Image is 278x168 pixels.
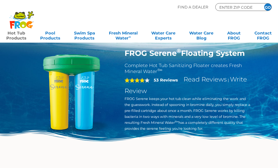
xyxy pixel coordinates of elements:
sup: ∞ [129,35,131,39]
a: Read Reviews [184,76,227,83]
span: 4 [125,78,145,83]
a: Fresh MineralWater∞ [109,29,138,41]
span: | [228,78,229,82]
a: ContactFROG [254,29,272,41]
sup: ®∞ [175,120,179,123]
h2: Complete Hot Tub Sanitizing Floater creates Fresh Mineral Water [125,62,250,74]
a: Water CareBlog [189,29,213,41]
p: FROG Serene keeps your hot tub clean while eliminating the work and the guesswork. Instead of spo... [125,96,250,132]
p: Find A Dealer [178,3,208,11]
a: Hot TubProducts [6,29,26,41]
a: Water CareExperts [151,29,175,41]
sup: ®∞ [157,68,163,72]
img: Frog Products Logo [6,3,37,29]
a: PoolProducts [40,29,60,41]
a: Swim SpaProducts [74,29,95,41]
sup: ® [177,48,181,55]
h1: FROG Serene Floating System [125,49,250,58]
strong: 53 Reviews [154,77,178,82]
img: hot-tub-product-serene-floater.png [28,49,115,136]
input: GO [264,3,271,11]
a: AboutFROG [227,29,241,41]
